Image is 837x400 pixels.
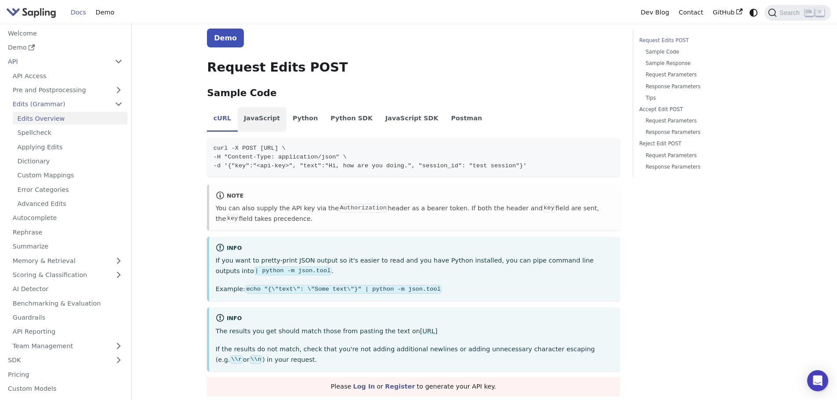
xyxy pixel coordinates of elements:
[8,240,127,253] a: Summarize
[216,243,614,254] div: info
[13,141,127,153] a: Applying Edits
[91,6,119,19] a: Demo
[13,169,127,182] a: Custom Mappings
[3,27,127,40] a: Welcome
[254,267,332,275] code: | python -m json.tool
[639,140,758,148] a: Reject Edit POST
[8,339,127,352] a: Team Management
[385,383,415,390] a: Register
[216,326,614,337] p: The results you get should match those from pasting the text on
[645,117,755,125] a: Request Parameters
[645,59,755,68] a: Sample Response
[214,154,347,160] span: -H "Content-Type: application/json" \
[815,8,824,16] kbd: K
[226,214,239,223] code: key
[639,36,758,45] a: Request Edits POST
[708,6,747,19] a: GitHub
[286,107,324,132] li: Python
[216,314,614,324] div: info
[238,107,286,132] li: JavaScript
[6,6,56,19] img: Sapling.ai
[250,355,262,364] code: \\n
[110,354,127,367] button: Expand sidebar category 'SDK'
[645,163,755,171] a: Response Parameters
[445,107,489,132] li: Postman
[379,107,445,132] li: JavaScript SDK
[636,6,674,19] a: Dev Blog
[207,87,620,99] h3: Sample Code
[645,151,755,160] a: Request Parameters
[214,162,527,169] span: -d '{"key":"<api-key>", "text":"Hi, how are you doing.", "session_id": "test session"}'
[8,84,127,97] a: Pre and Postprocessing
[13,198,127,210] a: Advanced Edits
[13,155,127,168] a: Dictionary
[645,48,755,56] a: Sample Code
[3,55,110,68] a: API
[747,6,760,19] button: Switch between dark and light mode (currently system mode)
[207,107,237,132] li: cURL
[216,191,614,202] div: note
[110,55,127,68] button: Collapse sidebar category 'API'
[353,383,375,390] a: Log In
[674,6,708,19] a: Contact
[13,112,127,125] a: Edits Overview
[214,145,286,151] span: curl -X POST [URL] \
[8,69,127,82] a: API Access
[13,183,127,196] a: Error Categories
[420,328,438,335] a: [URL]
[8,311,127,324] a: Guardrails
[324,107,379,132] li: Python SDK
[339,204,388,213] code: Authorization
[645,83,755,91] a: Response Parameters
[8,212,127,224] a: Autocomplete
[3,382,127,395] a: Custom Models
[230,355,243,364] code: \\r
[639,105,758,114] a: Accept Edit POST
[216,344,614,365] p: If the results do not match, check that you're not adding additional newlines or adding unnecessa...
[543,204,555,213] code: key
[807,370,828,391] div: Open Intercom Messenger
[3,354,110,367] a: SDK
[8,254,127,267] a: Memory & Retrieval
[645,128,755,137] a: Response Parameters
[207,60,620,76] h2: Request Edits POST
[777,9,805,16] span: Search
[216,284,614,295] p: Example:
[765,5,830,21] button: Search (Ctrl+K)
[6,6,59,19] a: Sapling.ai
[8,269,127,281] a: Scoring & Classification
[8,325,127,338] a: API Reporting
[645,94,755,102] a: Tips
[13,126,127,139] a: Spellcheck
[245,285,442,294] code: echo "{\"text\": \"Some text\"}" | python -m json.tool
[8,226,127,238] a: Rephrase
[3,41,127,54] a: Demo
[207,29,244,47] a: Demo
[8,297,127,310] a: Benchmarking & Evaluation
[216,203,614,224] p: You can also supply the API key via the header as a bearer token. If both the header and field ar...
[216,256,614,277] p: If you want to pretty-print JSON output so it's easier to read and you have Python installed, you...
[645,71,755,79] a: Request Parameters
[66,6,91,19] a: Docs
[207,377,620,396] div: Please or to generate your API key.
[8,98,127,111] a: Edits (Grammar)
[8,283,127,295] a: AI Detector
[3,368,127,381] a: Pricing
